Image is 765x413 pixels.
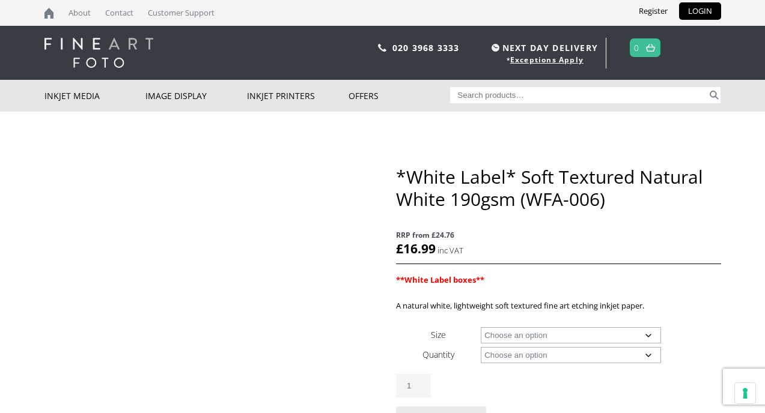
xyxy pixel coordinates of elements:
span: RRP from £24.76 [396,228,721,242]
bdi: 16.99 [396,240,436,257]
label: Quantity [422,349,454,360]
input: Product quantity [396,374,431,397]
input: Search products… [450,87,707,103]
strong: **White Label boxes** [396,274,484,285]
a: 0 [634,39,639,56]
label: Size [431,329,446,340]
a: Register [630,2,677,20]
h1: *White Label* Soft Textured Natural White 190gsm (WFA-006) [396,166,721,210]
img: phone.svg [378,44,386,52]
span: £ [396,240,403,257]
a: Exceptions Apply [510,55,584,65]
span: NEXT DAY DELIVERY [489,41,598,55]
a: Image Display [145,80,247,112]
img: basket.svg [646,44,655,52]
p: A natural white, lightweight soft textured fine art etching inkjet paper. [396,299,721,313]
a: Offers [349,80,450,112]
a: Inkjet Printers [247,80,349,112]
img: time.svg [492,44,499,52]
button: Search [707,87,721,103]
a: 020 3968 3333 [392,42,460,53]
a: Inkjet Media [44,80,146,112]
button: Your consent preferences for tracking technologies [735,383,755,403]
a: LOGIN [679,2,721,20]
img: logo-white.svg [44,38,153,68]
